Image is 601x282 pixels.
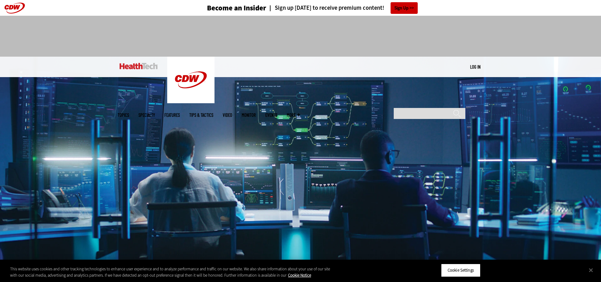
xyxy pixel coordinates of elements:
img: Home [120,63,158,69]
span: Specialty [138,113,155,117]
img: Home [167,57,215,103]
a: Video [223,113,232,117]
span: Topics [118,113,129,117]
a: Features [164,113,180,117]
a: Tips & Tactics [189,113,213,117]
a: Sign Up [391,2,418,14]
a: More information about your privacy [288,273,311,278]
h3: Become an Insider [207,4,266,12]
div: This website uses cookies and other tracking technologies to enhance user experience and to analy... [10,266,331,278]
iframe: advertisement [186,22,415,50]
a: Become an Insider [183,4,266,12]
a: CDW [167,98,215,105]
a: Events [265,113,277,117]
button: Cookie Settings [441,264,480,277]
div: User menu [470,64,480,70]
a: MonITor [242,113,256,117]
a: Log in [470,64,480,70]
span: More [287,113,300,117]
a: Sign up [DATE] to receive premium content! [266,5,384,11]
button: Close [584,263,598,277]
